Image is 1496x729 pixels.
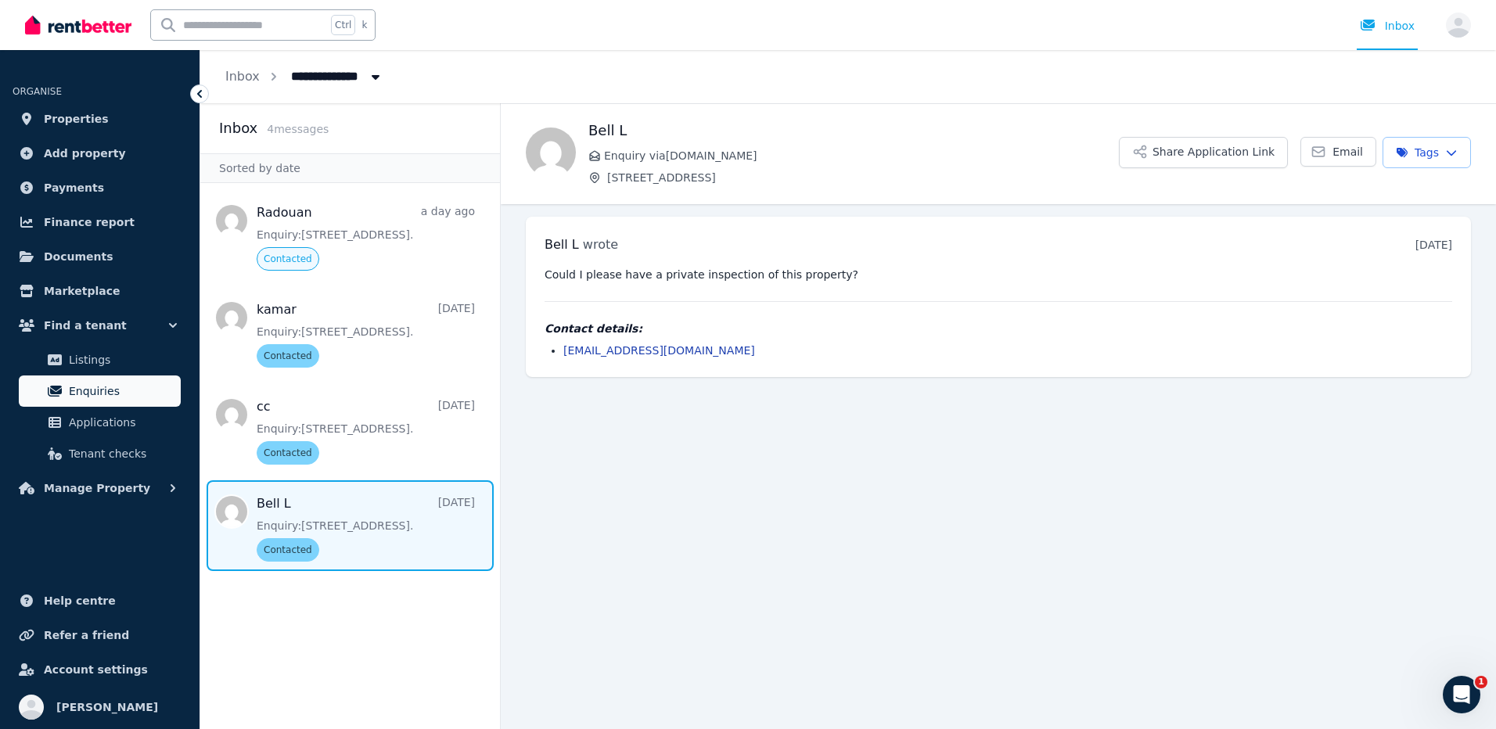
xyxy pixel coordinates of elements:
[1119,137,1288,168] button: Share Application Link
[69,350,174,369] span: Listings
[545,267,1452,282] pre: Could I please have a private inspection of this property?
[257,300,475,368] a: kamar[DATE]Enquiry:[STREET_ADDRESS].Contacted
[44,178,104,197] span: Payments
[545,321,1452,336] h4: Contact details:
[219,117,257,139] h2: Inbox
[1443,676,1480,713] iframe: Intercom live chat
[19,344,181,375] a: Listings
[1396,145,1439,160] span: Tags
[19,375,181,407] a: Enquiries
[69,444,174,463] span: Tenant checks
[545,237,579,252] span: Bell L
[200,50,408,103] nav: Breadcrumb
[526,127,576,178] img: Bell L
[13,310,187,341] button: Find a tenant
[1383,137,1471,168] button: Tags
[563,344,755,357] a: [EMAIL_ADDRESS][DOMAIN_NAME]
[331,15,355,35] span: Ctrl
[44,660,148,679] span: Account settings
[264,253,312,265] span: Contacted
[13,472,187,504] button: Manage Property
[44,282,120,300] span: Marketplace
[44,213,135,232] span: Finance report
[13,206,187,238] a: Finance report
[13,275,187,307] a: Marketplace
[13,654,187,685] a: Account settings
[257,494,475,562] a: Bell L[DATE]Enquiry:[STREET_ADDRESS].Contacted
[588,120,1119,142] h1: Bell L
[13,86,62,97] span: ORGANISE
[19,438,181,469] a: Tenant checks
[257,203,475,271] a: Radouana day agoEnquiry:[STREET_ADDRESS].Contacted
[200,183,500,577] nav: Message list
[44,144,126,163] span: Add property
[361,19,367,31] span: k
[13,172,187,203] a: Payments
[25,13,131,37] img: RentBetter
[13,585,187,616] a: Help centre
[13,138,187,169] a: Add property
[69,413,174,432] span: Applications
[267,123,329,135] span: 4 message s
[583,237,618,252] span: wrote
[604,148,1119,163] span: Enquiry via [DOMAIN_NAME]
[200,153,500,183] div: Sorted by date
[19,407,181,438] a: Applications
[1332,144,1363,160] span: Email
[607,170,1119,185] span: [STREET_ADDRESS]
[44,626,129,645] span: Refer a friend
[44,316,127,335] span: Find a tenant
[225,69,260,84] a: Inbox
[13,241,187,272] a: Documents
[56,698,158,716] span: [PERSON_NAME]
[257,397,475,465] a: cc[DATE]Enquiry:[STREET_ADDRESS].Contacted
[13,103,187,135] a: Properties
[1415,239,1452,251] time: [DATE]
[44,479,150,497] span: Manage Property
[44,110,109,128] span: Properties
[69,382,174,400] span: Enquiries
[13,619,187,651] a: Refer a friend
[1475,676,1487,688] span: 1
[1360,18,1415,34] div: Inbox
[44,247,113,266] span: Documents
[44,591,116,610] span: Help centre
[1300,137,1376,167] a: Email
